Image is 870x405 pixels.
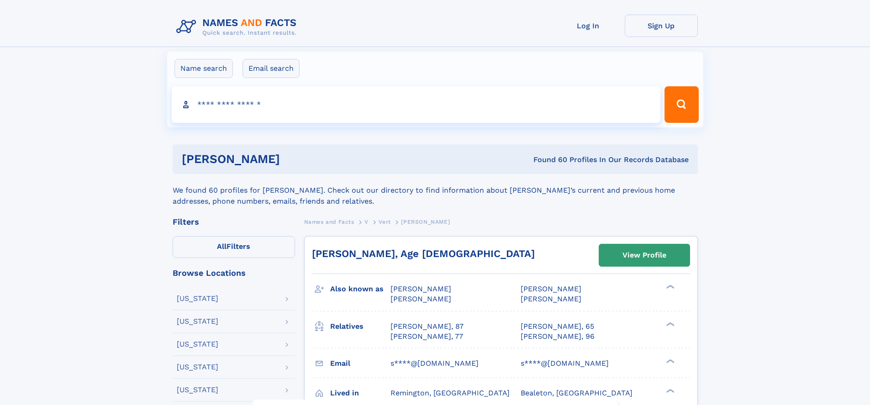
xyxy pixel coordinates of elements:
span: [PERSON_NAME] [390,295,451,303]
a: [PERSON_NAME], 87 [390,321,464,331]
span: Vert [379,219,390,225]
div: ❯ [664,388,675,394]
h3: Email [330,356,390,371]
a: [PERSON_NAME], 96 [521,331,595,342]
div: ❯ [664,321,675,327]
input: search input [172,86,661,123]
div: [US_STATE] [177,363,218,371]
a: [PERSON_NAME], Age [DEMOGRAPHIC_DATA] [312,248,535,259]
span: Remington, [GEOGRAPHIC_DATA] [390,389,510,397]
span: All [217,242,227,251]
span: [PERSON_NAME] [521,284,581,293]
div: [US_STATE] [177,341,218,348]
div: Browse Locations [173,269,295,277]
img: Logo Names and Facts [173,15,304,39]
div: [US_STATE] [177,386,218,394]
label: Email search [243,59,300,78]
span: [PERSON_NAME] [521,295,581,303]
div: [US_STATE] [177,318,218,325]
div: [US_STATE] [177,295,218,302]
a: [PERSON_NAME], 65 [521,321,594,331]
span: [PERSON_NAME] [390,284,451,293]
a: Vert [379,216,390,227]
div: We found 60 profiles for [PERSON_NAME]. Check out our directory to find information about [PERSON... [173,174,698,207]
div: ❯ [664,358,675,364]
span: [PERSON_NAME] [401,219,450,225]
a: Log In [552,15,625,37]
h3: Lived in [330,385,390,401]
h3: Also known as [330,281,390,297]
div: Filters [173,218,295,226]
button: Search Button [664,86,698,123]
div: ❯ [664,284,675,290]
a: V [364,216,369,227]
label: Filters [173,236,295,258]
div: View Profile [622,245,666,266]
span: V [364,219,369,225]
span: Bealeton, [GEOGRAPHIC_DATA] [521,389,633,397]
label: Name search [174,59,233,78]
h3: Relatives [330,319,390,334]
a: View Profile [599,244,690,266]
div: Found 60 Profiles In Our Records Database [406,155,689,165]
a: Names and Facts [304,216,354,227]
a: Sign Up [625,15,698,37]
h1: [PERSON_NAME] [182,153,407,165]
a: [PERSON_NAME], 77 [390,331,463,342]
